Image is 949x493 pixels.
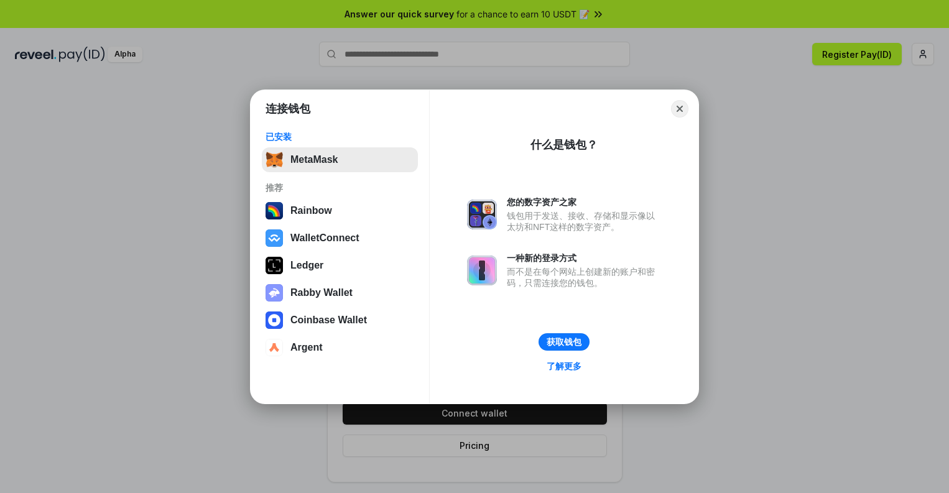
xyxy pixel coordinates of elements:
img: svg+xml,%3Csvg%20xmlns%3D%22http%3A%2F%2Fwww.w3.org%2F2000%2Fsvg%22%20fill%3D%22none%22%20viewBox... [467,256,497,285]
button: WalletConnect [262,226,418,251]
div: 什么是钱包？ [530,137,598,152]
img: svg+xml,%3Csvg%20width%3D%2228%22%20height%3D%2228%22%20viewBox%3D%220%200%2028%2028%22%20fill%3D... [266,229,283,247]
img: svg+xml,%3Csvg%20width%3D%2228%22%20height%3D%2228%22%20viewBox%3D%220%200%2028%2028%22%20fill%3D... [266,339,283,356]
img: svg+xml,%3Csvg%20fill%3D%22none%22%20height%3D%2233%22%20viewBox%3D%220%200%2035%2033%22%20width%... [266,151,283,168]
div: 您的数字资产之家 [507,196,661,208]
div: 已安装 [266,131,414,142]
button: 获取钱包 [539,333,590,351]
div: 而不是在每个网站上创建新的账户和密码，只需连接您的钱包。 [507,266,661,288]
div: 钱包用于发送、接收、存储和显示像以太坊和NFT这样的数字资产。 [507,210,661,233]
button: Close [671,100,688,117]
img: svg+xml,%3Csvg%20xmlns%3D%22http%3A%2F%2Fwww.w3.org%2F2000%2Fsvg%22%20width%3D%2228%22%20height%3... [266,257,283,274]
button: Rabby Wallet [262,280,418,305]
img: svg+xml,%3Csvg%20xmlns%3D%22http%3A%2F%2Fwww.w3.org%2F2000%2Fsvg%22%20fill%3D%22none%22%20viewBox... [266,284,283,302]
h1: 连接钱包 [266,101,310,116]
div: Ledger [290,260,323,271]
img: svg+xml,%3Csvg%20width%3D%22120%22%20height%3D%22120%22%20viewBox%3D%220%200%20120%20120%22%20fil... [266,202,283,219]
button: Coinbase Wallet [262,308,418,333]
a: 了解更多 [539,358,589,374]
div: Rainbow [290,205,332,216]
div: Rabby Wallet [290,287,353,298]
div: 推荐 [266,182,414,193]
div: MetaMask [290,154,338,165]
div: WalletConnect [290,233,359,244]
div: 获取钱包 [547,336,581,348]
button: Ledger [262,253,418,278]
img: svg+xml,%3Csvg%20xmlns%3D%22http%3A%2F%2Fwww.w3.org%2F2000%2Fsvg%22%20fill%3D%22none%22%20viewBox... [467,200,497,229]
button: Argent [262,335,418,360]
img: svg+xml,%3Csvg%20width%3D%2228%22%20height%3D%2228%22%20viewBox%3D%220%200%2028%2028%22%20fill%3D... [266,311,283,329]
div: Coinbase Wallet [290,315,367,326]
button: MetaMask [262,147,418,172]
div: 一种新的登录方式 [507,252,661,264]
div: Argent [290,342,323,353]
div: 了解更多 [547,361,581,372]
button: Rainbow [262,198,418,223]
